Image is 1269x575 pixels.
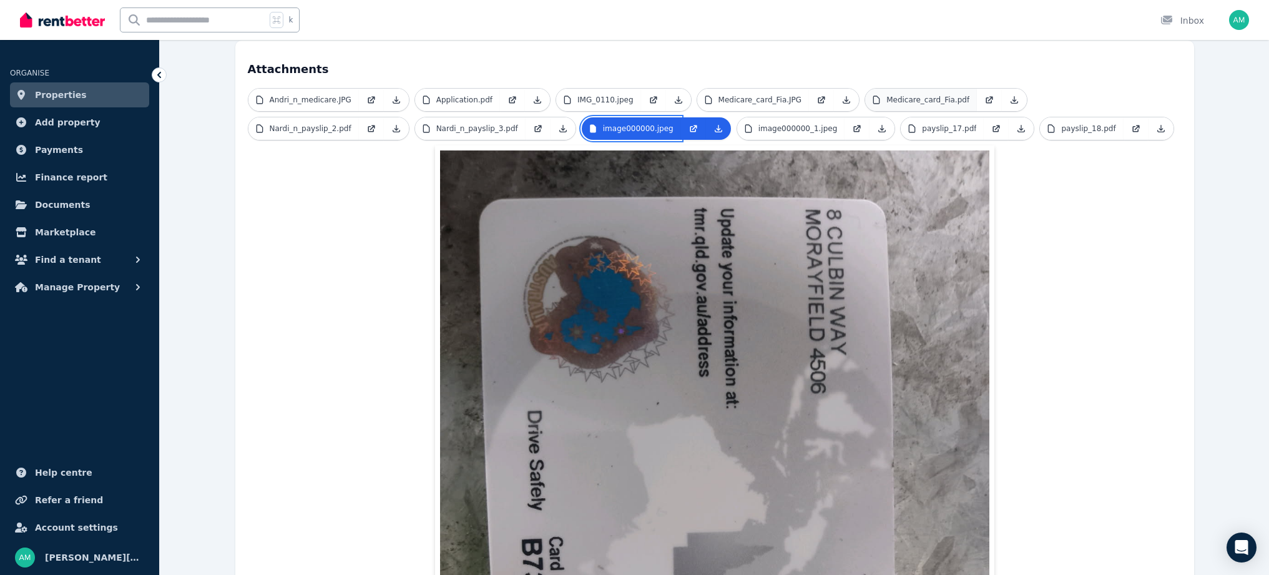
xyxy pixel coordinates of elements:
[10,192,149,217] a: Documents
[288,15,293,25] span: k
[870,117,894,140] a: Download Attachment
[641,89,666,111] a: Open in new Tab
[697,89,810,111] a: Medicare_card_Fia.JPG
[1124,117,1149,140] a: Open in new Tab
[35,197,91,212] span: Documents
[270,95,351,105] p: Andri_n_medicare.JPG
[834,89,859,111] a: Download Attachment
[10,247,149,272] button: Find a tenant
[436,124,518,134] p: Nardi_n_payslip_3.pdf
[35,520,118,535] span: Account settings
[666,89,691,111] a: Download Attachment
[35,87,87,102] span: Properties
[15,548,35,568] img: amanda@strategicsecurity.com.au
[1149,117,1173,140] a: Download Attachment
[901,117,984,140] a: payslip_17.pdf
[865,89,977,111] a: Medicare_card_Fia.pdf
[526,117,551,140] a: Open in new Tab
[1229,10,1249,30] img: amanda@strategicsecurity.com.au
[248,117,359,140] a: Nardi_n_payslip_2.pdf
[20,11,105,29] img: RentBetter
[977,89,1002,111] a: Open in new Tab
[1002,89,1027,111] a: Download Attachment
[582,117,681,140] a: image000000.jpeg
[10,488,149,513] a: Refer a friend
[415,117,526,140] a: Nardi_n_payslip_3.pdf
[984,117,1009,140] a: Open in new Tab
[415,89,500,111] a: Application.pdf
[603,124,674,134] p: image000000.jpeg
[359,117,384,140] a: Open in new Tab
[525,89,550,111] a: Download Attachment
[248,89,359,111] a: Andri_n_medicare.JPG
[35,170,107,185] span: Finance report
[551,117,576,140] a: Download Attachment
[1160,14,1204,27] div: Inbox
[45,550,144,565] span: [PERSON_NAME][EMAIL_ADDRESS][DOMAIN_NAME]
[384,89,409,111] a: Download Attachment
[1040,117,1123,140] a: payslip_18.pdf
[35,280,120,295] span: Manage Property
[718,95,802,105] p: Medicare_card_Fia.JPG
[35,115,100,130] span: Add property
[35,142,83,157] span: Payments
[10,220,149,245] a: Marketplace
[737,117,845,140] a: image000000_1.jpeg
[500,89,525,111] a: Open in new Tab
[10,165,149,190] a: Finance report
[359,89,384,111] a: Open in new Tab
[35,252,101,267] span: Find a tenant
[35,493,103,508] span: Refer a friend
[248,53,1182,78] h4: Attachments
[35,225,96,240] span: Marketplace
[10,110,149,135] a: Add property
[886,95,969,105] p: Medicare_card_Fia.pdf
[1061,124,1115,134] p: payslip_18.pdf
[1009,117,1034,140] a: Download Attachment
[681,117,706,140] a: Open in new Tab
[436,95,492,105] p: Application.pdf
[922,124,976,134] p: payslip_17.pdf
[35,465,92,480] span: Help centre
[10,69,49,77] span: ORGANISE
[556,89,641,111] a: IMG_0110.jpeg
[758,124,838,134] p: image000000_1.jpeg
[845,117,870,140] a: Open in new Tab
[10,460,149,485] a: Help centre
[270,124,351,134] p: Nardi_n_payslip_2.pdf
[1227,533,1257,563] div: Open Intercom Messenger
[706,117,731,140] a: Download Attachment
[809,89,834,111] a: Open in new Tab
[577,95,634,105] p: IMG_0110.jpeg
[10,275,149,300] button: Manage Property
[384,117,409,140] a: Download Attachment
[10,82,149,107] a: Properties
[10,137,149,162] a: Payments
[10,515,149,540] a: Account settings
